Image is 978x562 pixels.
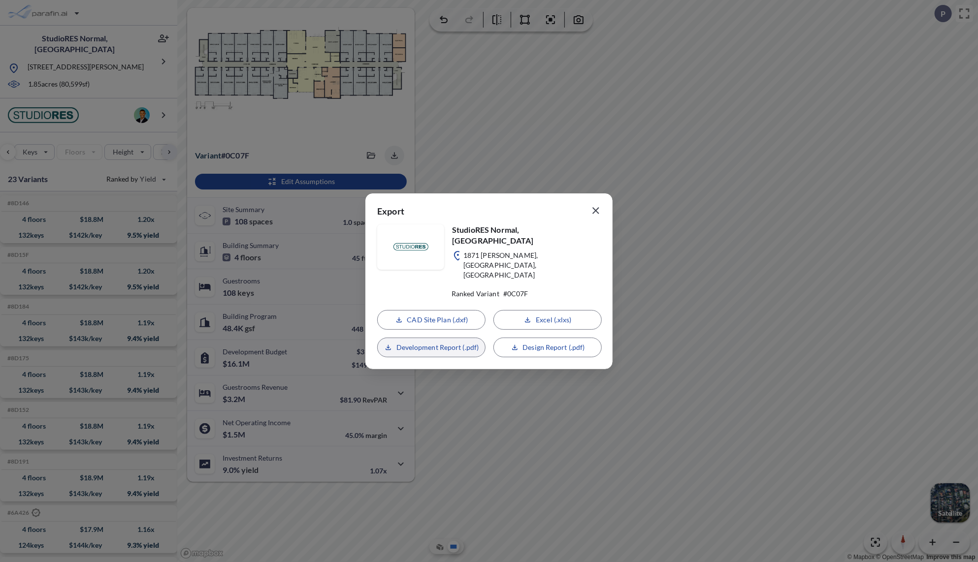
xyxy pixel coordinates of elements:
[377,205,404,220] p: Export
[377,310,486,330] button: CAD Site Plan (.dxf)
[493,338,602,357] button: Design Report (.pdf)
[452,289,499,298] p: Ranked Variant
[503,289,528,298] p: # 0C07F
[536,315,571,325] p: Excel (.xlxs)
[452,224,601,246] p: StudioRES Normal, [GEOGRAPHIC_DATA]
[493,310,602,330] button: Excel (.xlxs)
[523,343,585,352] p: Design Report (.pdf)
[463,250,601,280] p: 1871 [PERSON_NAME], [GEOGRAPHIC_DATA], [GEOGRAPHIC_DATA]
[393,243,428,251] img: floorplanBranLogoPlug
[407,315,468,325] p: CAD Site Plan (.dxf)
[377,338,486,357] button: Development Report (.pdf)
[396,343,479,352] p: Development Report (.pdf)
